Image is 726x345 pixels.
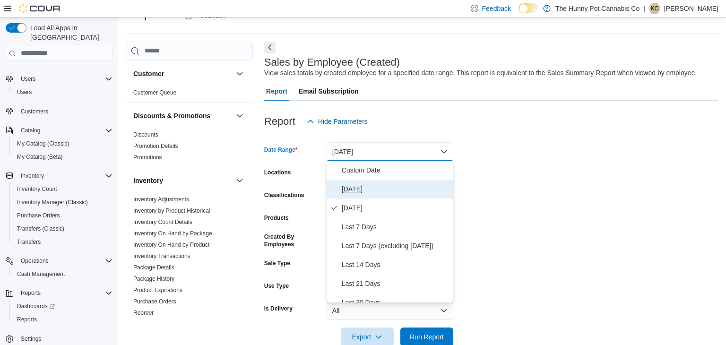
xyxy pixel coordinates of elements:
a: Product Expirations [133,287,182,293]
span: KC [651,3,659,14]
a: Reorder [133,310,154,316]
button: All [327,301,453,320]
a: Promotions [133,154,162,161]
div: Inventory [126,194,253,334]
button: My Catalog (Classic) [9,137,116,150]
span: Last 7 Days (excluding [DATE]) [342,240,449,251]
a: My Catalog (Beta) [13,151,67,163]
label: Is Delivery [264,305,293,312]
a: Settings [17,333,45,345]
span: Users [21,75,35,83]
button: Discounts & Promotions [234,110,245,121]
span: Feedback [482,4,511,13]
button: Purchase Orders [9,209,116,222]
button: Discounts & Promotions [133,111,232,121]
span: Users [17,88,32,96]
a: Dashboards [9,300,116,313]
span: Reports [17,287,112,299]
span: My Catalog (Beta) [13,151,112,163]
a: Users [13,86,35,98]
span: Reports [17,316,37,323]
span: Promotion Details [133,142,178,150]
span: Report [266,82,287,101]
a: Dashboards [13,301,59,312]
a: Inventory by Product Historical [133,207,210,214]
a: Cash Management [13,268,69,280]
span: Reorder [133,309,154,317]
a: Promotion Details [133,143,178,149]
span: Last 30 Days [342,297,449,308]
span: Transfers [17,238,41,246]
button: Inventory [17,170,48,181]
p: [PERSON_NAME] [664,3,718,14]
span: Inventory by Product Historical [133,207,210,215]
a: Inventory On Hand by Package [133,230,212,237]
div: Kyle Chamaillard [649,3,660,14]
span: My Catalog (Beta) [17,153,63,161]
a: Customer Queue [133,89,176,96]
button: Reports [2,286,116,300]
label: Locations [264,169,291,176]
span: Inventory [17,170,112,181]
span: Cash Management [13,268,112,280]
button: Inventory Manager (Classic) [9,196,116,209]
span: My Catalog (Classic) [17,140,69,147]
a: Inventory Count Details [133,219,192,225]
span: Users [13,86,112,98]
a: Inventory Transactions [133,253,190,259]
button: Operations [2,254,116,267]
span: Dashboards [17,302,55,310]
button: Customer [133,69,232,78]
span: Cash Management [17,270,65,278]
label: Products [264,214,289,222]
a: Package History [133,276,174,282]
a: Transfers [13,236,44,248]
img: Cova [19,4,61,13]
span: [DATE] [342,202,449,214]
a: Reports [13,314,41,325]
span: Custom Date [342,164,449,176]
span: Inventory Count [13,183,112,195]
button: Inventory [2,169,116,182]
span: Last 7 Days [342,221,449,233]
span: Discounts [133,131,158,138]
span: Last 21 Days [342,278,449,289]
span: Inventory [21,172,44,180]
h3: Customer [133,69,164,78]
span: Inventory Count Details [133,218,192,226]
span: Dark Mode [519,13,519,14]
label: Classifications [264,191,304,199]
span: Customers [21,108,48,115]
input: Dark Mode [519,3,538,13]
span: Inventory Transactions [133,252,190,260]
button: Cash Management [9,267,116,281]
span: Inventory On Hand by Product [133,241,209,249]
div: Customer [126,87,253,102]
p: | [643,3,645,14]
span: Email Subscription [299,82,359,101]
span: Purchase Orders [17,212,60,219]
h3: Sales by Employee (Created) [264,57,400,68]
span: Settings [17,333,112,345]
label: Sale Type [264,259,290,267]
span: Inventory Manager (Classic) [13,197,112,208]
span: Run Report [410,332,444,342]
label: Date Range [264,146,298,154]
a: Inventory Count [13,183,61,195]
button: Inventory [234,175,245,186]
span: [DATE] [342,183,449,195]
span: Inventory Manager (Classic) [17,198,88,206]
h3: Discounts & Promotions [133,111,210,121]
span: Operations [17,255,112,267]
span: Users [17,73,112,85]
button: Reports [9,313,116,326]
div: Discounts & Promotions [126,129,253,167]
label: Created By Employees [264,233,323,248]
span: Product Expirations [133,286,182,294]
button: Catalog [17,125,44,136]
button: Next [264,42,276,53]
span: Purchase Orders [13,210,112,221]
a: Inventory Adjustments [133,196,189,203]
